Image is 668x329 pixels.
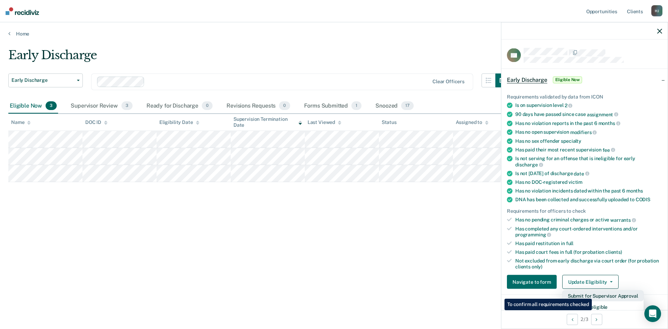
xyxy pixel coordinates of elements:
button: Submit for Supervisor Approval [562,290,644,301]
div: Not excluded from early discharge via court order (for probation clients [515,258,662,269]
div: Revisions Requests [225,99,291,114]
div: Status [382,119,397,125]
span: clients) [605,249,622,255]
div: Snoozed [374,99,415,114]
div: Name [11,119,31,125]
img: Recidiviz [6,7,39,15]
span: modifiers [570,130,597,135]
div: Early Discharge [8,48,509,68]
div: DNA has been collected and successfully uploaded to [515,197,662,203]
div: Is not serving for an offense that is ineligible for early [515,156,662,167]
span: full [566,241,573,246]
span: 1 [351,101,361,110]
button: Next Opportunity [591,314,602,325]
div: Ready for Discharge [145,99,214,114]
button: Navigate to form [507,275,557,289]
div: Eligibility Date [159,119,199,125]
a: Navigate to form [507,275,559,289]
div: Is on supervision level [515,102,662,109]
div: DOC ID [85,119,108,125]
span: date [574,171,589,176]
div: Requirements validated by data from ICON [507,94,662,100]
div: Assigned to [456,119,488,125]
span: only) [532,264,542,269]
button: Update Eligibility [562,275,619,289]
div: Has no open supervision [515,129,662,135]
div: Supervisor Review [69,99,134,114]
div: 2 / 3 [501,310,668,328]
div: Last Viewed [308,119,341,125]
span: months [598,120,620,126]
div: H J [651,5,662,16]
div: Is not [DATE] of discharge [515,170,662,177]
span: CODIS [636,197,650,202]
div: Has paid their most recent supervision [515,147,662,153]
button: Mark as Ineligible [562,301,644,313]
div: 90 days have passed since case [515,111,662,118]
span: Eligible Now [553,76,582,83]
span: 3 [46,101,57,110]
div: Has no violation incidents dated within the past 6 [515,188,662,194]
span: 0 [279,101,290,110]
span: Early Discharge [507,76,547,83]
span: specialty [561,138,581,143]
div: Has no pending criminal charges or active [515,217,662,223]
div: Supervision Termination Date [233,116,302,128]
div: Has completed any court-ordered interventions and/or [515,226,662,237]
span: fee [603,147,615,152]
span: victim [568,179,582,185]
a: Home [8,31,660,37]
dt: Supervision [507,300,662,306]
span: 0 [202,101,213,110]
div: Has paid court fees in full (for probation [515,249,662,255]
div: Eligible Now [8,99,58,114]
span: 2 [565,103,573,108]
div: Forms Submitted [303,99,363,114]
span: Early Discharge [11,77,74,83]
span: 3 [121,101,133,110]
span: programming [515,232,551,237]
div: Has no sex offender [515,138,662,144]
span: warrants [610,217,636,223]
div: Requirements for officers to check [507,208,662,214]
div: Early DischargeEligible Now [501,69,668,91]
div: Has no DOC-registered [515,179,662,185]
button: Previous Opportunity [567,314,578,325]
div: Open Intercom Messenger [644,305,661,322]
span: discharge [515,162,543,167]
span: months [626,188,643,194]
div: Has no violation reports in the past 6 [515,120,662,126]
span: assignment [587,111,618,117]
div: Clear officers [432,79,464,85]
div: Has paid restitution in [515,241,662,246]
span: 17 [401,101,414,110]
